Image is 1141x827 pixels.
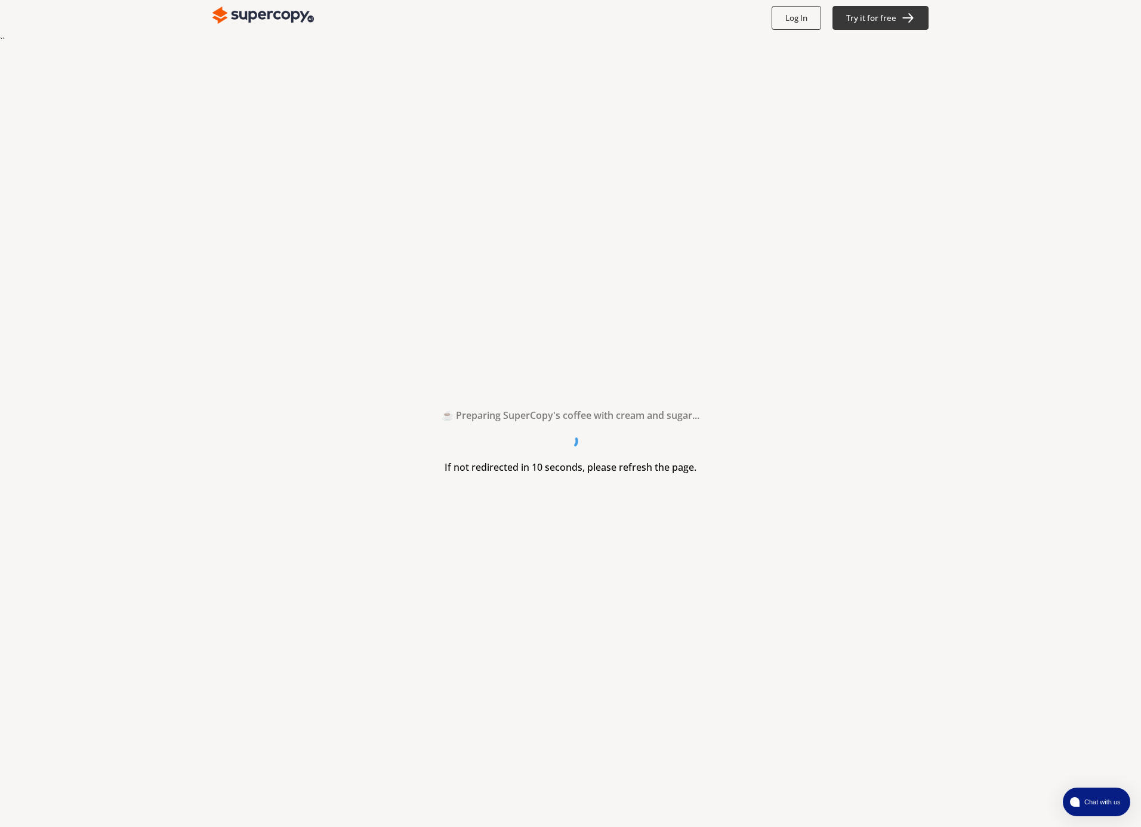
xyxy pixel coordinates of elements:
[785,13,807,23] b: Log In
[1080,797,1123,807] span: Chat with us
[1063,788,1130,816] button: atlas-launcher
[846,13,896,23] b: Try it for free
[442,406,699,424] h2: ☕ Preparing SuperCopy's coffee with cream and sugar...
[832,6,929,30] button: Try it for free
[772,6,821,30] button: Log In
[212,4,314,27] img: Close
[445,458,696,476] h3: If not redirected in 10 seconds, please refresh the page.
